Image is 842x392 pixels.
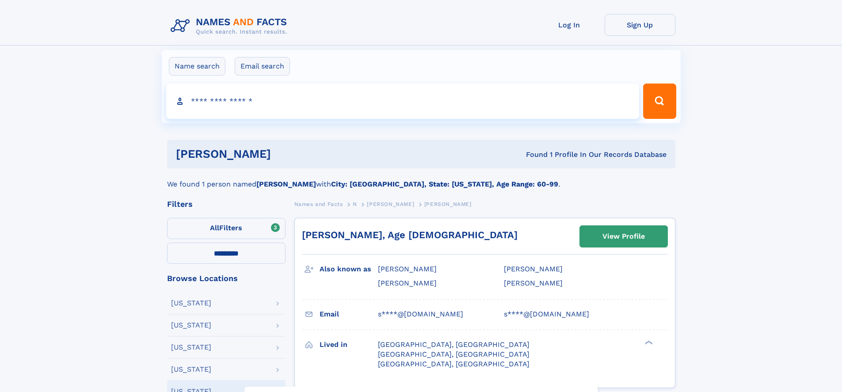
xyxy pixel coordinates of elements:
[331,180,558,188] b: City: [GEOGRAPHIC_DATA], State: [US_STATE], Age Range: 60-99
[378,279,437,287] span: [PERSON_NAME]
[398,150,667,160] div: Found 1 Profile In Our Records Database
[167,168,675,190] div: We found 1 person named with .
[424,201,472,207] span: [PERSON_NAME]
[504,279,563,287] span: [PERSON_NAME]
[171,322,211,329] div: [US_STATE]
[367,198,414,209] a: [PERSON_NAME]
[167,200,286,208] div: Filters
[643,339,653,345] div: ❯
[643,84,676,119] button: Search Button
[176,148,399,160] h1: [PERSON_NAME]
[605,14,675,36] a: Sign Up
[171,300,211,307] div: [US_STATE]
[294,198,343,209] a: Names and Facts
[504,265,563,273] span: [PERSON_NAME]
[167,218,286,239] label: Filters
[320,262,378,277] h3: Also known as
[167,274,286,282] div: Browse Locations
[534,14,605,36] a: Log In
[256,180,316,188] b: [PERSON_NAME]
[378,265,437,273] span: [PERSON_NAME]
[169,57,225,76] label: Name search
[580,226,667,247] a: View Profile
[166,84,640,119] input: search input
[353,201,357,207] span: N
[378,350,530,358] span: [GEOGRAPHIC_DATA], [GEOGRAPHIC_DATA]
[602,226,645,247] div: View Profile
[367,201,414,207] span: [PERSON_NAME]
[171,366,211,373] div: [US_STATE]
[167,14,294,38] img: Logo Names and Facts
[378,360,530,368] span: [GEOGRAPHIC_DATA], [GEOGRAPHIC_DATA]
[320,307,378,322] h3: Email
[378,340,530,349] span: [GEOGRAPHIC_DATA], [GEOGRAPHIC_DATA]
[302,229,518,240] a: [PERSON_NAME], Age [DEMOGRAPHIC_DATA]
[235,57,290,76] label: Email search
[353,198,357,209] a: N
[210,224,219,232] span: All
[171,344,211,351] div: [US_STATE]
[320,337,378,352] h3: Lived in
